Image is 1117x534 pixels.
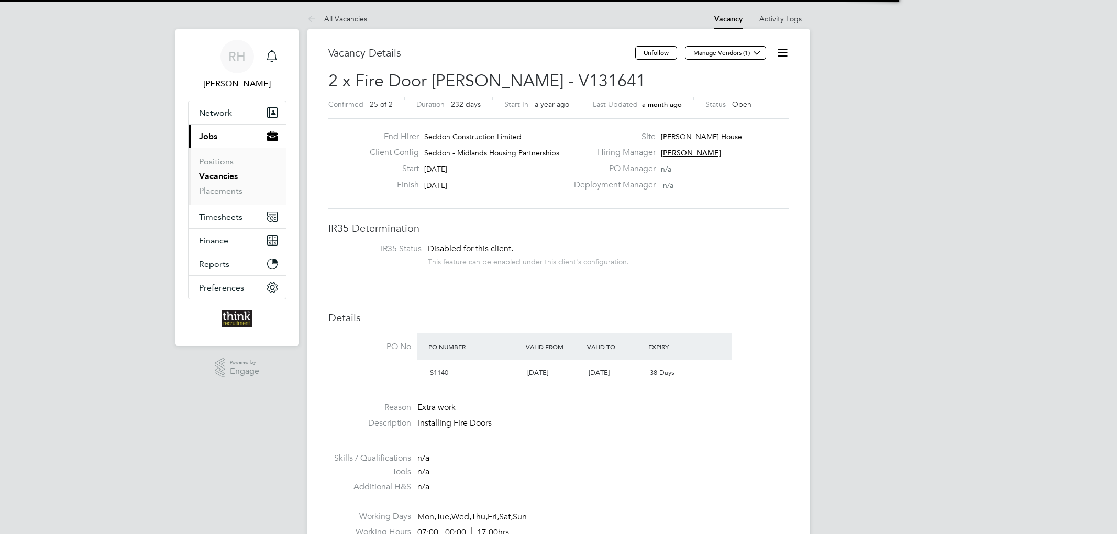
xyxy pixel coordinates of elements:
label: End Hirer [361,131,419,142]
span: Tue, [436,511,451,522]
label: Additional H&S [328,482,411,493]
div: Valid From [523,337,584,356]
span: Roxanne Hayes [188,77,286,90]
a: Positions [199,157,234,166]
label: PO No [328,341,411,352]
label: Description [328,418,411,429]
span: [DATE] [424,164,447,174]
span: n/a [661,164,671,174]
a: RH[PERSON_NAME] [188,40,286,90]
a: Placements [199,186,242,196]
span: Engage [230,367,259,376]
span: Thu, [471,511,488,522]
h3: Vacancy Details [328,46,635,60]
label: IR35 Status [339,243,422,254]
label: Reason [328,402,411,413]
label: PO Manager [568,163,656,174]
span: Seddon Construction Limited [424,132,522,141]
nav: Main navigation [175,29,299,346]
label: Duration [416,99,445,109]
span: n/a [417,482,429,492]
span: Sun [513,511,527,522]
img: thinkrecruitment-logo-retina.png [222,310,253,327]
a: All Vacancies [307,14,367,24]
span: RH [228,50,246,63]
button: Reports [189,252,286,275]
label: Confirmed [328,99,363,109]
label: Finish [361,180,419,191]
a: Powered byEngage [215,358,259,378]
label: Start In [504,99,528,109]
div: Jobs [189,148,286,205]
span: [PERSON_NAME] [661,148,721,158]
span: [DATE] [527,368,548,377]
button: Manage Vendors (1) [685,46,766,60]
span: Finance [199,236,228,246]
span: a month ago [642,100,682,109]
label: Start [361,163,419,174]
div: This feature can be enabled under this client's configuration. [428,254,629,266]
a: Activity Logs [759,14,802,24]
span: n/a [663,181,673,190]
span: Fri, [488,511,499,522]
p: Installing Fire Doors [418,418,789,429]
a: Go to home page [188,310,286,327]
span: 232 days [451,99,481,109]
span: Powered by [230,358,259,367]
span: Open [732,99,751,109]
span: Preferences [199,283,244,293]
label: Last Updated [593,99,638,109]
span: Seddon - Midlands Housing Partnerships [424,148,559,158]
span: Timesheets [199,212,242,222]
a: Vacancies [199,171,238,181]
span: [DATE] [589,368,610,377]
span: Disabled for this client. [428,243,513,254]
span: 38 Days [650,368,674,377]
label: Status [705,99,726,109]
button: Finance [189,229,286,252]
span: a year ago [535,99,569,109]
span: n/a [417,466,429,477]
span: Network [199,108,232,118]
label: Skills / Qualifications [328,453,411,464]
label: Tools [328,466,411,477]
span: Wed, [451,511,471,522]
div: PO Number [426,337,524,356]
span: Jobs [199,131,217,141]
span: n/a [417,453,429,463]
button: Network [189,101,286,124]
div: Valid To [584,337,646,356]
label: Working Days [328,511,411,522]
span: Sat, [499,511,513,522]
a: Vacancy [714,15,743,24]
h3: Details [328,311,789,325]
button: Preferences [189,276,286,299]
span: Extra work [417,402,456,413]
label: Deployment Manager [568,180,656,191]
button: Unfollow [635,46,677,60]
label: Site [568,131,656,142]
label: Hiring Manager [568,147,656,158]
span: [PERSON_NAME] House [661,132,742,141]
button: Jobs [189,125,286,148]
span: 25 of 2 [370,99,393,109]
button: Timesheets [189,205,286,228]
label: Client Config [361,147,419,158]
span: [DATE] [424,181,447,190]
span: 2 x Fire Door [PERSON_NAME] - V131641 [328,71,646,91]
div: Expiry [646,337,707,356]
span: Mon, [417,511,436,522]
h3: IR35 Determination [328,221,789,235]
span: Reports [199,259,229,269]
span: S1140 [430,368,448,377]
